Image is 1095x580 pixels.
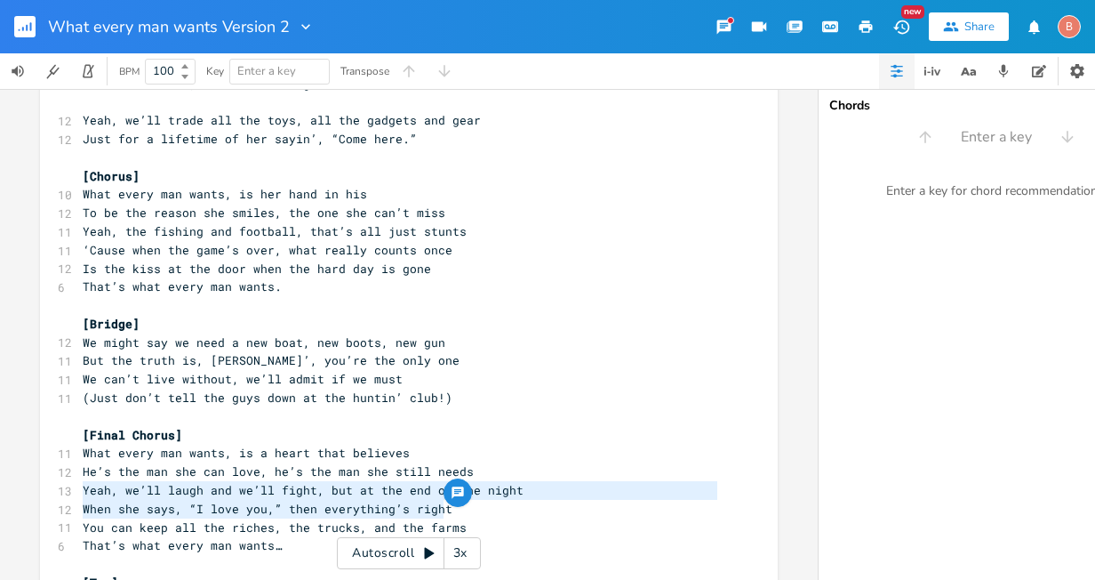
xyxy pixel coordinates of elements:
div: BPM [119,67,140,77]
span: ‘Cause when the game’s over, what really counts once [83,242,452,258]
div: Share [964,19,995,35]
span: To be the reason she smiles, the one she can’t miss [83,205,445,221]
span: You can keep all the riches, the trucks, and the farms [83,520,467,536]
span: When she says, “I love you,” then everything’s right [83,501,452,517]
span: Just for a lifetime of her sayin’, “Come here.” [83,131,417,147]
span: What every man wants Version 2 [48,19,290,35]
span: Yeah, we’ll trade all the toys, all the gadgets and gear [83,112,481,128]
span: [Chorus] [83,168,140,184]
button: New [883,11,919,43]
span: Yeah, the fishing and football, that’s all just stunts [83,223,467,239]
span: Enter a key [961,127,1032,148]
button: Share [929,12,1009,41]
span: (Just don’t tell the guys down at the huntin’ club!) [83,390,452,406]
button: B [1058,6,1081,47]
div: Autoscroll [337,537,481,569]
span: But most of all, we want her right here [83,76,360,92]
span: Yeah, we’ll laugh and we’ll fight, but at the end of the night [83,482,524,498]
div: New [901,5,924,19]
span: But the truth is, [PERSON_NAME]’, you’re the only one [83,352,460,368]
span: We can’t live without, we’ll admit if we must [83,371,403,387]
div: Transpose [340,66,389,77]
div: Key [206,66,224,77]
span: Is the kiss at the door when the hard day is gone [83,261,431,277]
span: [Final Chorus] [83,427,182,443]
span: [Bridge] [83,316,140,332]
div: 3x [444,537,476,569]
span: He’s the man she can love, he’s the man she still needs [83,463,474,479]
span: That’s what every man wants. [83,278,282,294]
span: What every man wants, is a heart that believes [83,445,410,461]
span: Enter a key [237,63,296,79]
span: We might say we need a new boat, new boots, new gun [83,334,445,350]
span: What every man wants, is her hand in his [83,186,367,202]
div: bjb3598 [1058,15,1081,38]
span: That’s what every man wants… [83,537,282,553]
